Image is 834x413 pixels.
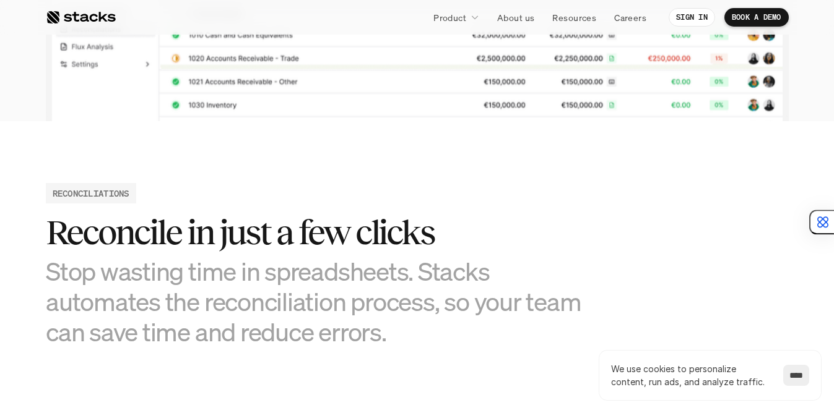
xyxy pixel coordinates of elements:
h2: RECONCILIATIONS [53,187,129,200]
p: BOOK A DEMO [732,13,781,22]
p: About us [497,11,534,24]
a: Privacy Policy [146,236,201,244]
h3: Stop wasting time in spreadsheets. Stacks automates the reconciliation process, so your team can ... [46,256,603,347]
a: SIGN IN [669,8,715,27]
a: BOOK A DEMO [724,8,789,27]
p: Careers [614,11,646,24]
p: We use cookies to personalize content, run ads, and analyze traffic. [611,362,771,388]
p: Resources [552,11,596,24]
a: About us [490,6,542,28]
p: SIGN IN [676,13,708,22]
a: Careers [607,6,654,28]
p: Product [433,11,466,24]
a: Resources [545,6,604,28]
h2: Reconcile in just a few clicks [46,213,603,252]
